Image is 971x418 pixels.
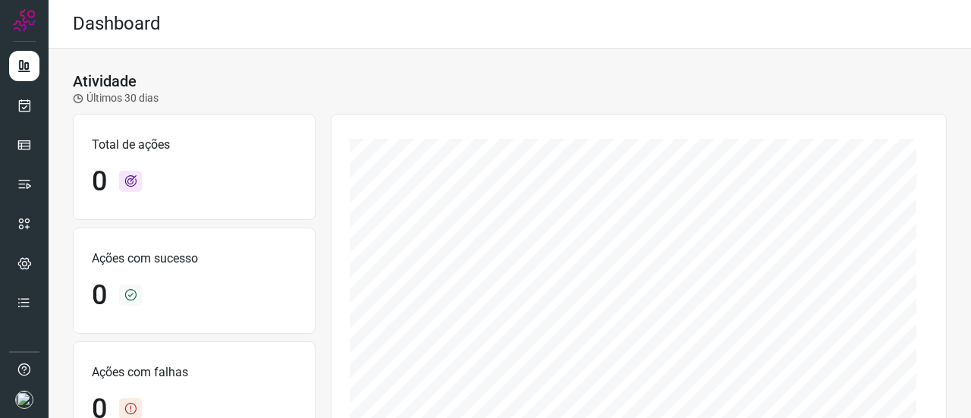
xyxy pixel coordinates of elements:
[92,165,107,198] h1: 0
[73,13,161,35] h2: Dashboard
[73,90,159,106] p: Últimos 30 dias
[92,363,297,382] p: Ações com falhas
[92,136,297,154] p: Total de ações
[92,279,107,312] h1: 0
[13,9,36,32] img: Logo
[73,72,137,90] h3: Atividade
[92,250,297,268] p: Ações com sucesso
